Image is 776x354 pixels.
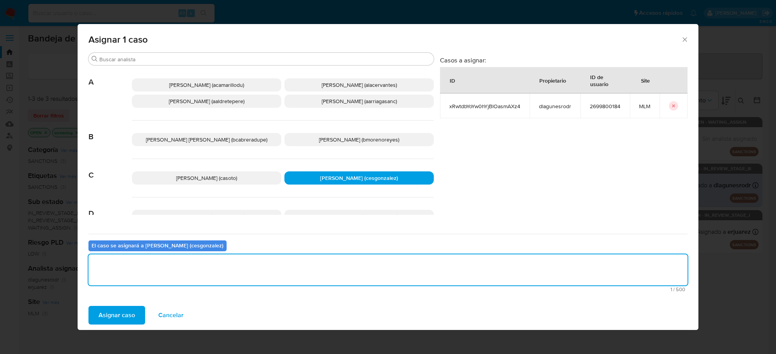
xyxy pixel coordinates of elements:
div: [PERSON_NAME] (alacervantes) [284,78,434,92]
span: C [88,159,132,180]
input: Buscar analista [99,56,431,63]
div: [PERSON_NAME] (casoto) [132,171,281,185]
button: icon-button [669,101,678,111]
h3: Casos a asignar: [440,56,688,64]
span: [PERSON_NAME] (dlagunesrodr) [168,212,245,220]
div: [PERSON_NAME] (dgardunorosa) [284,210,434,223]
span: xRwtdbYoYw0hYjBlOasmAXz4 [449,103,520,110]
button: Cancelar [148,306,194,325]
span: [PERSON_NAME] (casoto) [176,174,237,182]
div: Site [632,71,659,90]
span: MLM [639,103,650,110]
span: Máximo 500 caracteres [91,287,685,292]
span: [PERSON_NAME] (bmorenoreyes) [319,136,399,143]
div: ID [440,71,464,90]
button: Asignar caso [88,306,145,325]
button: Cerrar ventana [681,36,688,43]
div: assign-modal [78,24,698,330]
div: ID de usuario [581,67,629,93]
span: [PERSON_NAME] (dgardunorosa) [320,212,398,220]
span: B [88,121,132,142]
span: A [88,66,132,87]
button: Buscar [92,56,98,62]
span: 2699800184 [590,103,620,110]
span: [PERSON_NAME] (acamarillodu) [169,81,244,89]
div: [PERSON_NAME] (bmorenoreyes) [284,133,434,146]
div: [PERSON_NAME] (cesgonzalez) [284,171,434,185]
div: [PERSON_NAME] (acamarillodu) [132,78,281,92]
span: Cancelar [158,307,184,324]
span: [PERSON_NAME] (aaldretepere) [169,97,244,105]
span: [PERSON_NAME] (alacervantes) [322,81,397,89]
div: [PERSON_NAME] (aaldretepere) [132,95,281,108]
span: [PERSON_NAME] (cesgonzalez) [320,174,398,182]
span: Asignar caso [99,307,135,324]
div: [PERSON_NAME] (aarriagasanc) [284,95,434,108]
div: Propietario [530,71,575,90]
span: [PERSON_NAME] [PERSON_NAME] (bcabreradupe) [146,136,267,143]
span: dlagunesrodr [539,103,571,110]
div: [PERSON_NAME] [PERSON_NAME] (bcabreradupe) [132,133,281,146]
div: [PERSON_NAME] (dlagunesrodr) [132,210,281,223]
span: D [88,197,132,218]
span: Asignar 1 caso [88,35,681,44]
span: [PERSON_NAME] (aarriagasanc) [322,97,397,105]
b: El caso se asignará a [PERSON_NAME] (cesgonzalez) [92,242,223,249]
